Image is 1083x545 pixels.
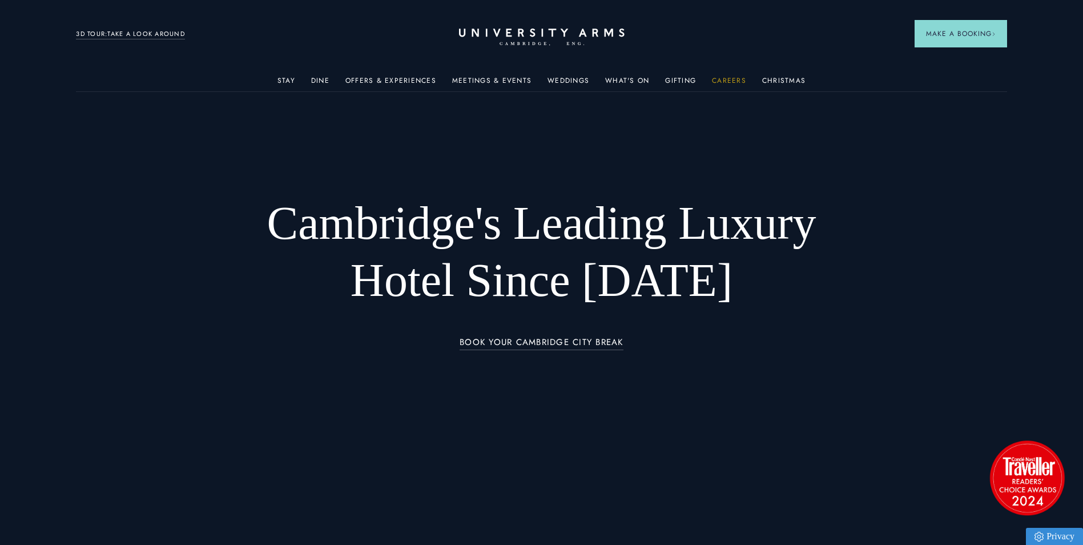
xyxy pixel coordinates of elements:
[1034,532,1044,542] img: Privacy
[984,435,1070,520] img: image-2524eff8f0c5d55edbf694693304c4387916dea5-1501x1501-png
[345,77,436,91] a: Offers & Experiences
[76,29,185,39] a: 3D TOUR:TAKE A LOOK AROUND
[605,77,649,91] a: What's On
[452,77,532,91] a: Meetings & Events
[459,29,625,46] a: Home
[311,77,329,91] a: Dine
[277,77,295,91] a: Stay
[665,77,696,91] a: Gifting
[992,32,996,36] img: Arrow icon
[926,29,996,39] span: Make a Booking
[915,20,1007,47] button: Make a BookingArrow icon
[547,77,589,91] a: Weddings
[237,195,846,309] h1: Cambridge's Leading Luxury Hotel Since [DATE]
[1026,528,1083,545] a: Privacy
[460,338,623,351] a: BOOK YOUR CAMBRIDGE CITY BREAK
[762,77,806,91] a: Christmas
[712,77,746,91] a: Careers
